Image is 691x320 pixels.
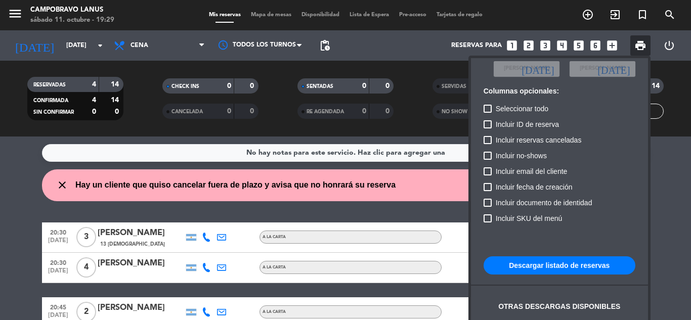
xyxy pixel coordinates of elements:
span: Incluir no-shows [496,150,547,162]
div: Otras descargas disponibles [498,301,620,312]
span: Incluir reservas canceladas [496,134,582,146]
span: [PERSON_NAME] [580,64,625,73]
span: Incluir fecha de creación [496,181,573,193]
i: [DATE] [597,64,630,74]
span: Seleccionar todo [496,103,548,115]
h6: Columnas opcionales: [484,87,635,96]
span: print [634,39,646,52]
span: Incluir documento de identidad [496,197,592,209]
span: [PERSON_NAME] [504,64,549,73]
span: Incluir email del cliente [496,165,568,177]
button: Descargar listado de reservas [484,256,635,275]
span: Incluir SKU del menú [496,212,563,224]
span: Incluir ID de reserva [496,118,559,130]
i: [DATE] [522,64,554,74]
